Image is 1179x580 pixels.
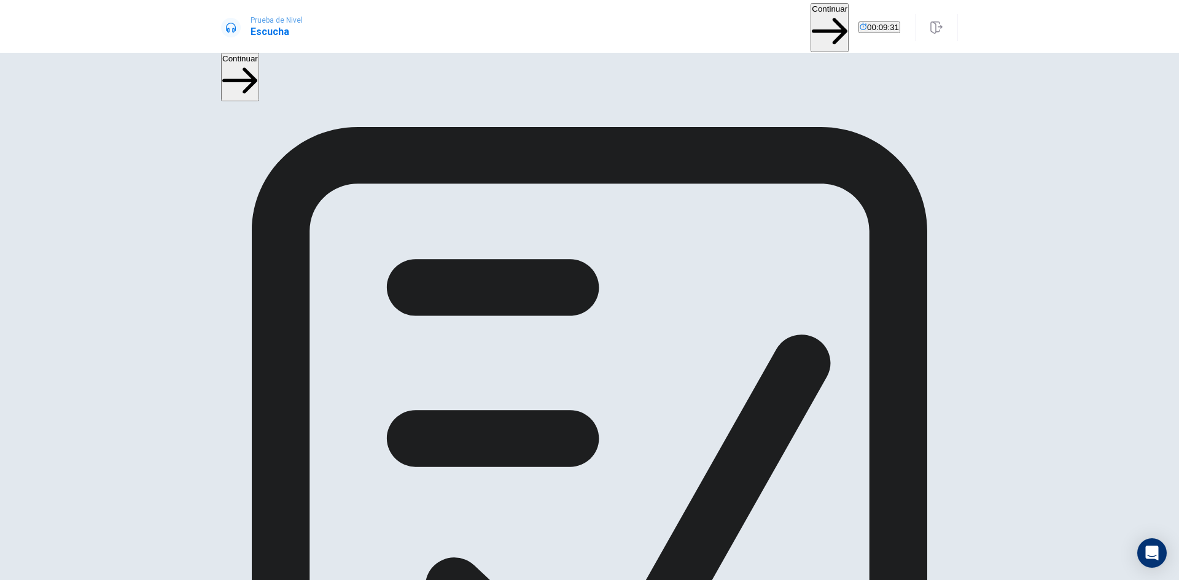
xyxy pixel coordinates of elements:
span: 00:09:31 [867,23,899,32]
span: Prueba de Nivel [251,16,303,25]
h1: Escucha [251,25,303,39]
button: Continuar [221,53,259,102]
div: Open Intercom Messenger [1137,538,1167,568]
button: Continuar [811,3,849,52]
button: 00:09:31 [858,21,900,33]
